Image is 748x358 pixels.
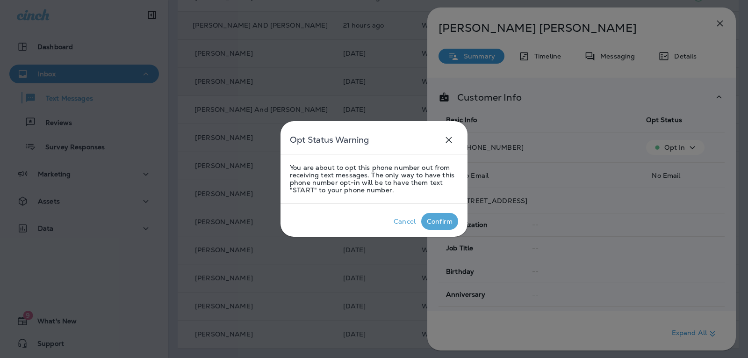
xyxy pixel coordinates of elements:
[290,132,369,147] h5: Opt Status Warning
[427,218,453,225] div: Confirm
[290,164,458,194] p: You are about to opt this phone number out from receiving text messages. The only way to have thi...
[421,213,458,230] button: Confirm
[388,213,421,230] button: Cancel
[394,218,416,225] div: Cancel
[439,131,458,149] button: close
